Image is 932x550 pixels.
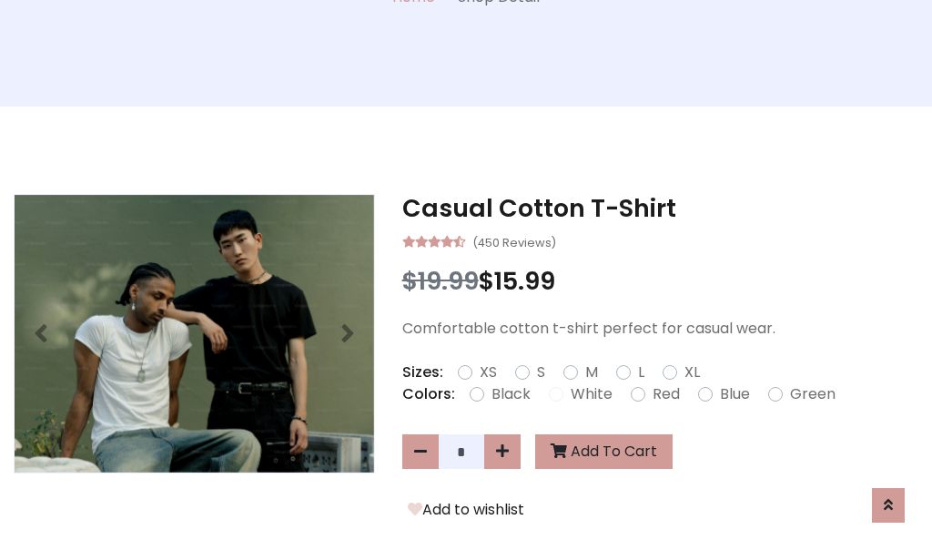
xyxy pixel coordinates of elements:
[402,264,479,298] span: $19.99
[402,267,918,296] h3: $
[653,383,680,405] label: Red
[571,383,613,405] label: White
[684,362,700,383] label: XL
[494,264,555,298] span: 15.99
[790,383,836,405] label: Green
[402,194,918,223] h3: Casual Cotton T-Shirt
[585,362,598,383] label: M
[480,362,497,383] label: XS
[402,362,443,383] p: Sizes:
[537,362,545,383] label: S
[638,362,644,383] label: L
[491,383,531,405] label: Black
[402,383,455,405] p: Colors:
[15,195,374,473] img: Image
[720,383,750,405] label: Blue
[402,318,918,340] p: Comfortable cotton t-shirt perfect for casual wear.
[402,498,530,522] button: Add to wishlist
[535,434,673,469] button: Add To Cart
[472,230,556,252] small: (450 Reviews)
